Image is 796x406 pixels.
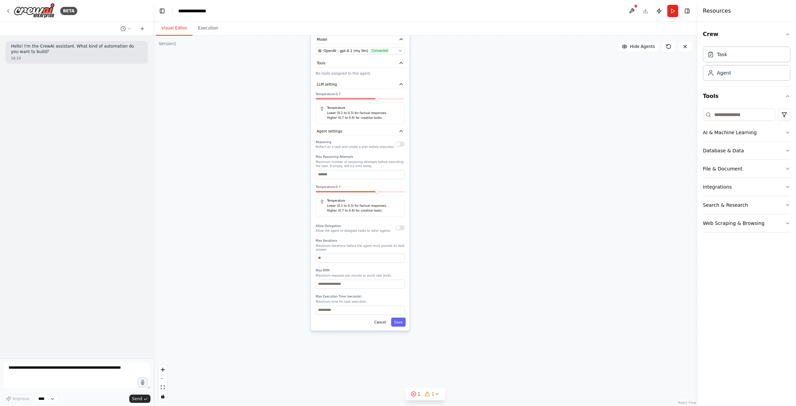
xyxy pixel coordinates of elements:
span: Model [317,37,327,42]
button: Integrations [703,178,791,196]
div: BETA [60,7,77,15]
span: Reasoning [316,140,331,144]
span: 1 [432,391,435,397]
button: Start a new chat [137,25,148,33]
span: Connected [370,48,389,53]
button: Click to speak your automation idea [138,377,148,388]
p: Maximum requests per minute to avoid rate limits [316,274,405,278]
p: Higher (0.7 to 0.9) for creative tasks. [327,208,401,213]
div: Tools [703,106,791,238]
label: Max Reasoning Attempts [316,155,405,159]
span: OpenAI - gpt-4.1 (my llm) [324,48,368,53]
button: Agent settings [315,127,406,136]
button: Save [391,318,406,327]
label: Max RPM [316,269,405,273]
span: 1 [418,391,421,397]
button: zoom out [158,374,167,383]
button: Hide Agents [618,41,659,52]
p: Maximum time for task execution [316,300,405,304]
div: Task [717,51,727,58]
p: Lower (0.1 to 0.3) for factual responses. [327,204,401,208]
label: Max Iterations [316,239,405,243]
nav: breadcrumb [178,8,212,14]
button: Hide right sidebar [682,6,692,16]
span: Temperature: 0.7 [316,185,340,189]
button: Improve [3,394,32,403]
button: Visual Editor [156,21,193,36]
div: 19:19 [11,56,142,61]
button: Database & Data [703,142,791,160]
p: Allow the agent to delegate tasks to other agents [316,229,390,233]
div: Agent [717,69,731,76]
button: Model [315,35,406,44]
button: OpenAI - gpt-4.1 (my llm)Connected [316,47,405,54]
button: File & Document [703,160,791,178]
button: Send [129,395,151,403]
span: Agent settings [317,129,342,134]
button: 11 [405,388,446,401]
p: Maximum iterations before the agent must provide its best answer [316,244,405,252]
button: Tools [703,87,791,106]
span: Improve [13,396,29,402]
h5: Temperature [320,199,401,203]
button: toggle interactivity [158,392,167,401]
span: Tools [317,61,325,66]
p: Lower (0.1 to 0.3) for factual responses. [327,111,401,115]
div: Crew [703,44,791,86]
button: Search & Research [703,196,791,214]
button: Crew [703,25,791,44]
button: LLM setting [315,80,406,89]
span: Allow Delegation [316,224,341,228]
button: zoom in [158,365,167,374]
button: Hide left sidebar [157,6,167,16]
p: Maximum number of reasoning attempts before executing the task. If empty, will try until ready. [316,160,405,168]
button: fit view [158,383,167,392]
button: Web Scraping & Browsing [703,214,791,232]
h4: Resources [703,7,731,15]
p: No tools assigned to this agent. [316,71,405,76]
button: Cancel [371,318,389,327]
img: Logo [14,3,55,18]
button: Switch to previous chat [118,25,134,33]
div: Version 1 [159,41,177,47]
button: AI & Machine Learning [703,124,791,141]
span: Send [132,396,142,402]
label: Max Execution Time (seconds) [316,294,405,299]
span: LLM setting [317,82,337,87]
p: Reflect on a task and create a plan before execution [316,145,394,149]
p: Hello! I'm the CrewAI assistant. What kind of automation do you want to build? [11,44,142,54]
p: Higher (0.7 to 0.9) for creative tasks. [327,116,401,120]
button: Tools [315,59,406,68]
a: React Flow attribution [678,401,696,405]
div: React Flow controls [158,365,167,401]
span: Temperature: 0.7 [316,92,340,96]
span: Hide Agents [630,44,655,49]
h5: Temperature [320,106,401,110]
button: Execution [193,21,224,36]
